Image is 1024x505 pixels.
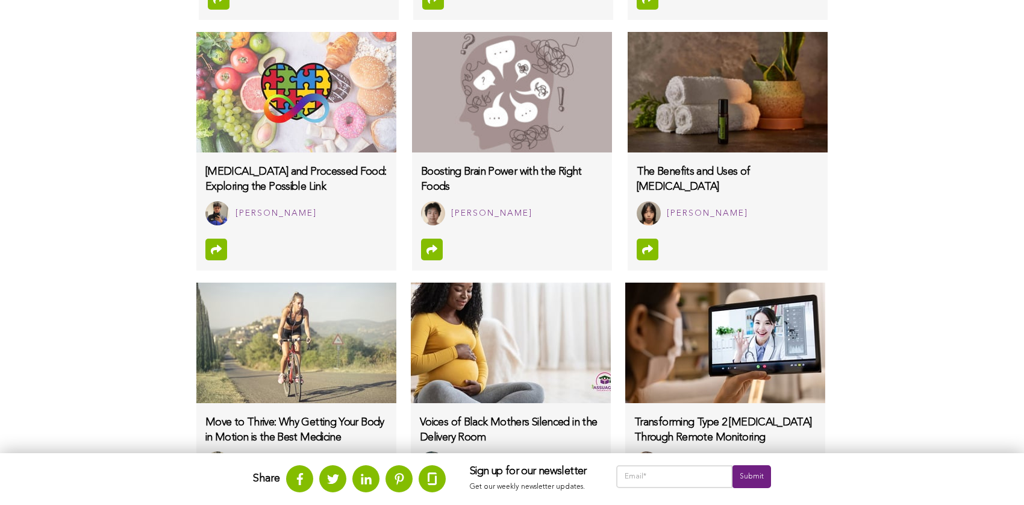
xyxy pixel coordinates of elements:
h3: [MEDICAL_DATA] and Processed Food: Exploring the Possible Link [205,165,387,195]
img: move-to-thrive-why-getting-your-body-in-motion-is-the-best-medicine [196,283,396,403]
img: Natalina Bacus [205,451,229,475]
strong: Share [253,473,280,484]
h3: The Benefits and Uses of [MEDICAL_DATA] [637,165,819,195]
div: [PERSON_NAME] [667,206,748,221]
a: Move to Thrive: Why Getting Your Body in Motion is the Best Medicine Natalina Bacus [PERSON_NAME] [196,403,396,485]
input: Submit [732,465,771,488]
img: Max Shi [421,201,445,225]
div: [PERSON_NAME] [236,206,317,221]
h3: Transforming Type 2 [MEDICAL_DATA] Through Remote Monitoring [634,415,816,445]
img: voices-of-black-mothers-silenced-in-the-delivery-room [411,283,611,403]
a: Boosting Brain Power with the Right Foods Max Shi [PERSON_NAME] [412,152,612,234]
a: Voices of Black Mothers Silenced in the Delivery Room Alexis Fedrick [PERSON_NAME] [411,403,611,485]
a: The Benefits and Uses of [MEDICAL_DATA] Hung Lam [PERSON_NAME] [628,152,828,234]
img: the-benefits-and-uses-of-tea-tree-oil [628,32,828,152]
a: [MEDICAL_DATA] and Processed Food: Exploring the Possible Link Mubtasim Hossain [PERSON_NAME] [196,152,396,234]
h3: Move to Thrive: Why Getting Your Body in Motion is the Best Medicine [205,415,387,445]
img: Hung Lam [637,201,661,225]
img: Claudia Ciceron [634,451,658,475]
img: glassdoor.svg [428,472,437,485]
h3: Boosting Brain Power with the Right Foods [421,165,603,195]
iframe: Chat Widget [964,447,1024,505]
h3: Voices of Black Mothers Silenced in the Delivery Room [420,415,602,445]
p: Get our weekly newsletter updates. [470,481,592,494]
img: autism-and-processed-food-exploring-the-possible-link [196,32,396,152]
img: boosting-brain-power-with-the-right-foods [412,32,612,152]
div: [PERSON_NAME] [451,206,532,221]
img: Mubtasim Hossain [205,201,229,225]
img: Alexis Fedrick [420,451,444,475]
h3: Sign up for our newsletter [470,465,592,478]
input: Email* [616,465,732,488]
a: Transforming Type 2 [MEDICAL_DATA] Through Remote Monitoring Claudia Ciceron [PERSON_NAME] [625,403,825,485]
